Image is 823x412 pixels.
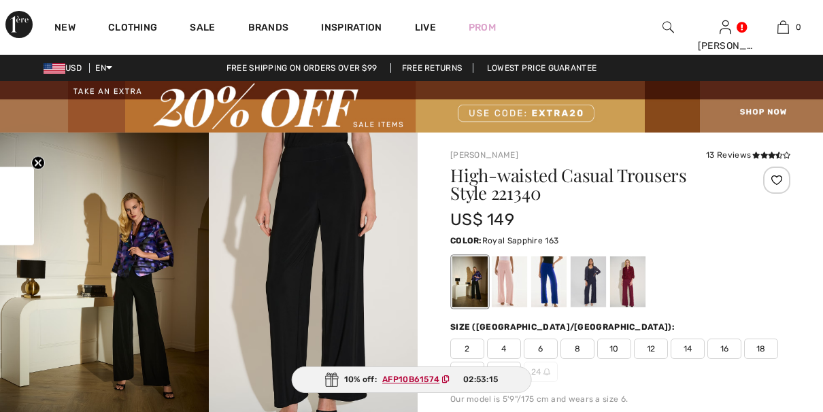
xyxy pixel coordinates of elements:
img: search the website [662,19,674,35]
span: US$ 149 [450,210,514,229]
div: Merlot [610,256,645,307]
span: Royal Sapphire 163 [482,236,558,245]
img: My Bag [777,19,789,35]
span: USD [44,63,87,73]
span: EN [95,63,112,73]
a: Live [415,20,436,35]
a: Free shipping on orders over $99 [216,63,388,73]
div: Midnight Blue [571,256,606,307]
span: 4 [487,339,521,359]
a: Lowest Price Guarantee [476,63,608,73]
img: US Dollar [44,63,65,74]
span: Color: [450,236,482,245]
div: Black [452,256,488,307]
a: [PERSON_NAME] [450,150,518,160]
a: Sale [190,22,215,36]
a: Clothing [108,22,157,36]
span: 0 [796,21,801,33]
span: 12 [634,339,668,359]
div: Size ([GEOGRAPHIC_DATA]/[GEOGRAPHIC_DATA]): [450,321,677,333]
a: Sign In [720,20,731,33]
button: Close teaser [31,156,45,170]
span: 22 [487,362,521,382]
span: 18 [744,339,778,359]
span: Inspiration [321,22,382,36]
img: ring-m.svg [543,368,550,375]
img: My Info [720,19,731,35]
div: Quartz [492,256,527,307]
span: 14 [671,339,705,359]
div: 13 Reviews [706,149,790,161]
div: Our model is 5'9"/175 cm and wears a size 6. [450,393,790,405]
span: 8 [560,339,594,359]
span: 6 [524,339,558,359]
a: Brands [248,22,289,36]
div: 10% off: [292,366,532,393]
div: Royal Sapphire 163 [531,256,567,307]
span: 10 [597,339,631,359]
a: New [54,22,75,36]
div: [PERSON_NAME] [698,39,754,53]
a: Prom [469,20,496,35]
a: 0 [755,19,811,35]
span: 02:53:15 [463,373,498,385]
h1: High-waisted Casual Trousers Style 221340 [450,167,734,202]
ins: AFP10B61574 [382,375,439,384]
img: Gift.svg [325,373,339,387]
span: 24 [524,362,558,382]
span: 16 [707,339,741,359]
img: 1ère Avenue [5,11,33,38]
span: 2 [450,339,484,359]
a: Free Returns [390,63,474,73]
span: 20 [450,362,484,382]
